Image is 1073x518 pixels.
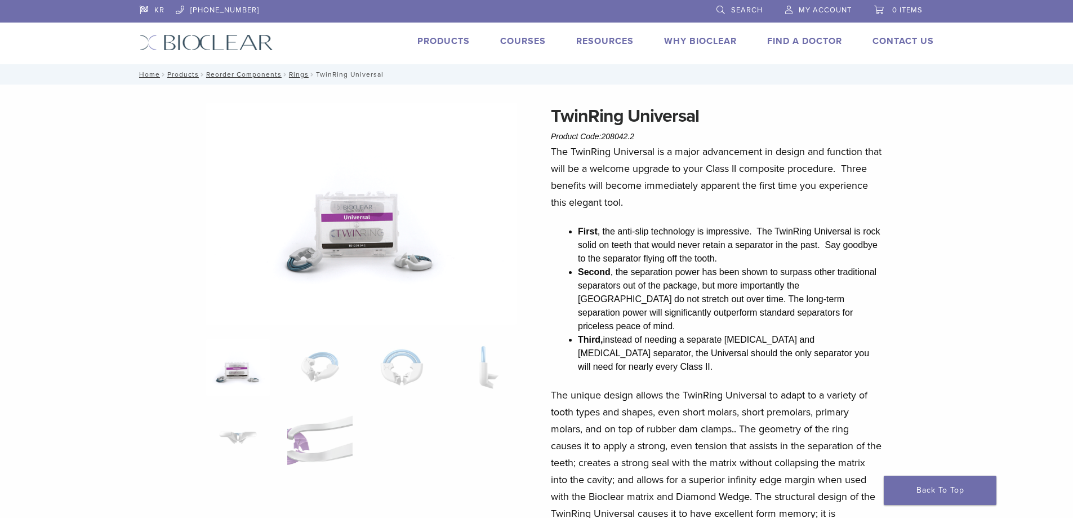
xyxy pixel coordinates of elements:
span: My Account [799,6,852,15]
a: Products [167,70,199,78]
span: / [282,72,289,77]
a: Back To Top [884,476,996,505]
img: 208042.2-324x324.png [206,339,270,396]
img: TwinRing Universal - Image 5 [206,410,270,466]
img: TwinRing Universal - Image 3 [369,339,434,396]
span: / [199,72,206,77]
span: Product Code: [551,132,634,141]
li: , the anti-slip technology is impressive. The TwinRing Universal is rock solid on teeth that woul... [578,225,882,265]
p: The TwinRing Universal is a major advancement in design and function that will be a welcome upgra... [551,143,882,211]
a: Reorder Components [206,70,282,78]
strong: First [578,227,598,236]
li: , the separation power has been shown to surpass other traditional separators out of the package,... [578,265,882,333]
a: Contact Us [872,36,934,47]
img: Bioclear [140,34,273,51]
a: Products [417,36,470,47]
a: Home [136,70,160,78]
a: Find A Doctor [767,36,842,47]
img: TwinRing Universal - Image 4 [451,339,516,396]
img: TwinRing Universal - Image 6 [287,410,352,466]
a: Why Bioclear [664,36,737,47]
span: Search [731,6,763,15]
a: Courses [500,36,546,47]
img: TwinRing Universal - Image 2 [287,339,352,396]
span: 208042.2 [602,132,634,141]
img: 208042.2 [206,103,517,325]
strong: Third, [578,335,603,344]
span: / [309,72,316,77]
span: 0 items [892,6,923,15]
li: instead of needing a separate [MEDICAL_DATA] and [MEDICAL_DATA] separator, the Universal should t... [578,333,882,374]
span: / [160,72,167,77]
a: Resources [576,36,634,47]
strong: Second [578,267,611,277]
h1: TwinRing Universal [551,103,882,130]
nav: TwinRing Universal [131,64,942,85]
a: Rings [289,70,309,78]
